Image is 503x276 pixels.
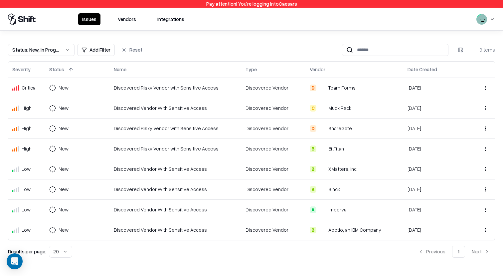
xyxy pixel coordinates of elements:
div: High [22,105,32,112]
div: Discovered Vendor [246,226,302,233]
div: Open Intercom Messenger [7,253,23,269]
img: Imperva [319,206,326,213]
div: New [59,105,69,112]
button: New [49,102,81,114]
img: Apptio, an IBM Company [319,227,326,233]
div: [DATE] [408,145,465,152]
div: XMatters, inc [328,165,357,172]
div: D [310,85,316,91]
div: Apptio, an IBM Company [328,226,381,233]
button: Issues [78,13,100,25]
div: New [59,125,69,132]
div: Discovered Vendor With Sensitive Access [114,165,238,172]
div: Low [22,165,31,172]
div: B [310,227,316,233]
div: Discovered Vendor [246,145,302,152]
img: Team Forms [319,85,326,91]
div: Severity [12,66,31,73]
button: Reset [117,44,146,56]
div: Discovered Risky Vendor with Sensitive Access [114,84,238,91]
div: High [22,125,32,132]
div: Vendor [310,66,325,73]
div: New [59,206,69,213]
div: Critical [22,84,37,91]
div: B [310,186,316,193]
div: Discovered Vendor With Sensitive Access [114,186,238,193]
div: Discovered Vendor [246,84,302,91]
button: 1 [452,246,465,258]
div: Discovered Vendor [246,186,302,193]
div: Discovered Vendor [246,105,302,112]
div: High [22,145,32,152]
div: [DATE] [408,105,465,112]
div: Name [114,66,126,73]
button: Vendors [114,13,140,25]
img: Slack [319,186,326,193]
div: Low [22,206,31,213]
button: New [49,123,81,135]
img: xMatters, inc [319,166,326,172]
img: ShareGate [319,125,326,132]
div: Date Created [408,66,437,73]
div: Muck Rack [328,105,351,112]
button: New [49,143,81,155]
div: New [59,145,69,152]
div: Discovered Vendor [246,165,302,172]
img: Muck Rack [319,105,326,112]
div: ShareGate [328,125,352,132]
div: B [310,145,316,152]
div: Low [22,226,31,233]
div: Imperva [328,206,347,213]
img: BitTitan [319,145,326,152]
div: [DATE] [408,125,465,132]
div: BitTitan [328,145,344,152]
button: New [49,82,81,94]
div: Discovered Risky Vendor with Sensitive Access [114,145,238,152]
div: [DATE] [408,206,465,213]
div: Status : New, In Progress [12,46,60,53]
div: [DATE] [408,84,465,91]
div: [DATE] [408,226,465,233]
button: New [49,163,81,175]
button: New [49,224,81,236]
div: A [310,206,316,213]
button: Integrations [153,13,188,25]
button: New [49,183,81,195]
div: B [310,166,316,172]
div: Discovered Vendor With Sensitive Access [114,105,238,112]
div: [DATE] [408,165,465,172]
div: Discovered Vendor [246,125,302,132]
div: Type [246,66,257,73]
div: New [59,186,69,193]
div: [DATE] [408,186,465,193]
div: Team Forms [328,84,356,91]
div: Discovered Vendor [246,206,302,213]
div: Discovered Risky Vendor with Sensitive Access [114,125,238,132]
div: Slack [328,186,340,193]
button: Add Filter [77,44,115,56]
div: New [59,165,69,172]
div: 9 items [468,46,495,53]
div: C [310,105,316,112]
div: New [59,84,69,91]
div: New [59,226,69,233]
nav: pagination [413,246,495,258]
div: Discovered Vendor With Sensitive Access [114,206,238,213]
div: D [310,125,316,132]
div: Discovered Vendor With Sensitive Access [114,226,238,233]
div: Low [22,186,31,193]
div: Status [49,66,64,73]
button: New [49,204,81,216]
p: Results per page: [8,248,46,255]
